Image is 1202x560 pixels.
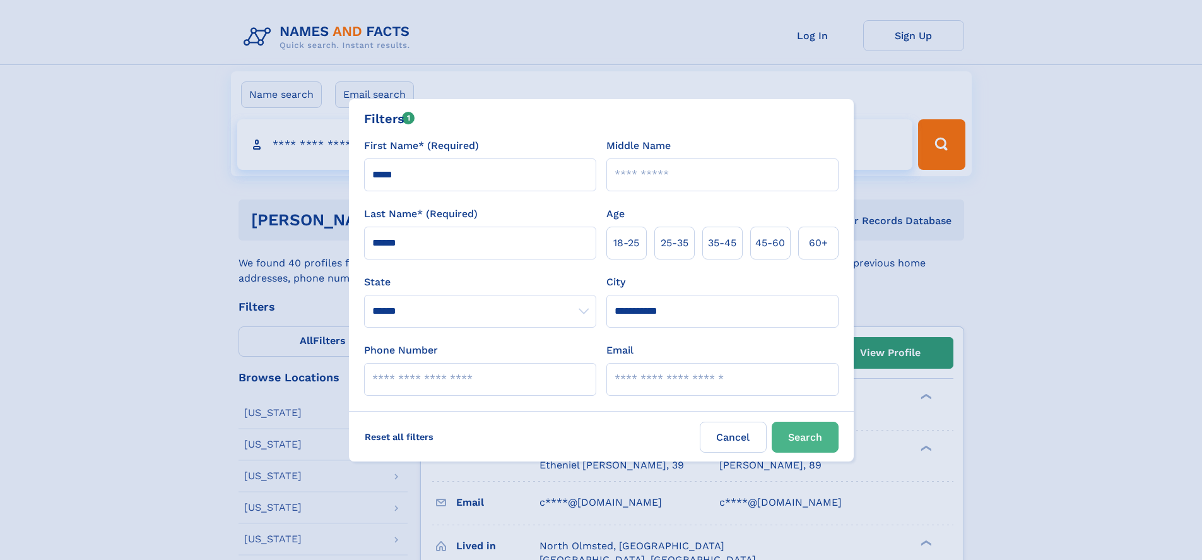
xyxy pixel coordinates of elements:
[772,422,839,453] button: Search
[661,235,688,251] span: 25‑35
[700,422,767,453] label: Cancel
[356,422,442,452] label: Reset all filters
[364,275,596,290] label: State
[606,275,625,290] label: City
[606,138,671,153] label: Middle Name
[613,235,639,251] span: 18‑25
[755,235,785,251] span: 45‑60
[364,109,415,128] div: Filters
[708,235,736,251] span: 35‑45
[364,343,438,358] label: Phone Number
[364,138,479,153] label: First Name* (Required)
[809,235,828,251] span: 60+
[606,206,625,222] label: Age
[606,343,633,358] label: Email
[364,206,478,222] label: Last Name* (Required)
